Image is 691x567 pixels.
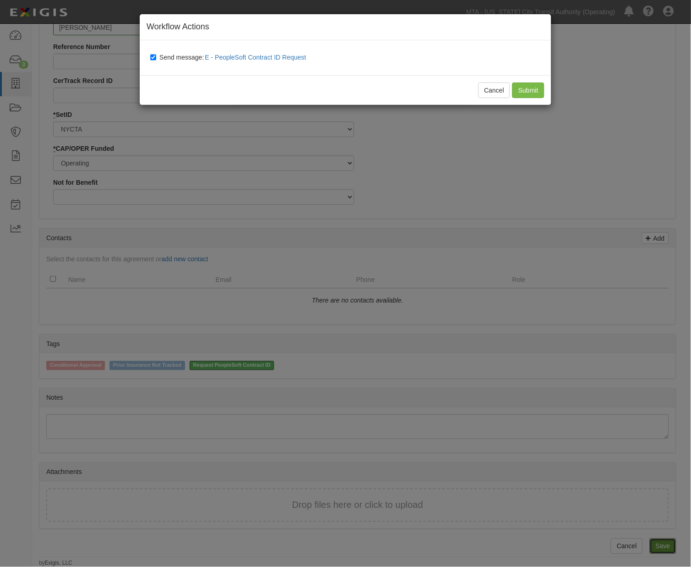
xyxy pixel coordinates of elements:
[147,21,544,33] h4: Workflow Actions
[512,83,544,98] input: Submit
[205,54,306,61] span: E - PeopleSoft Contract ID Request
[150,54,156,61] input: Send message:E - PeopleSoft Contract ID Request
[478,83,510,98] button: Cancel
[204,51,310,63] button: Send message:
[159,54,310,61] span: Send message:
